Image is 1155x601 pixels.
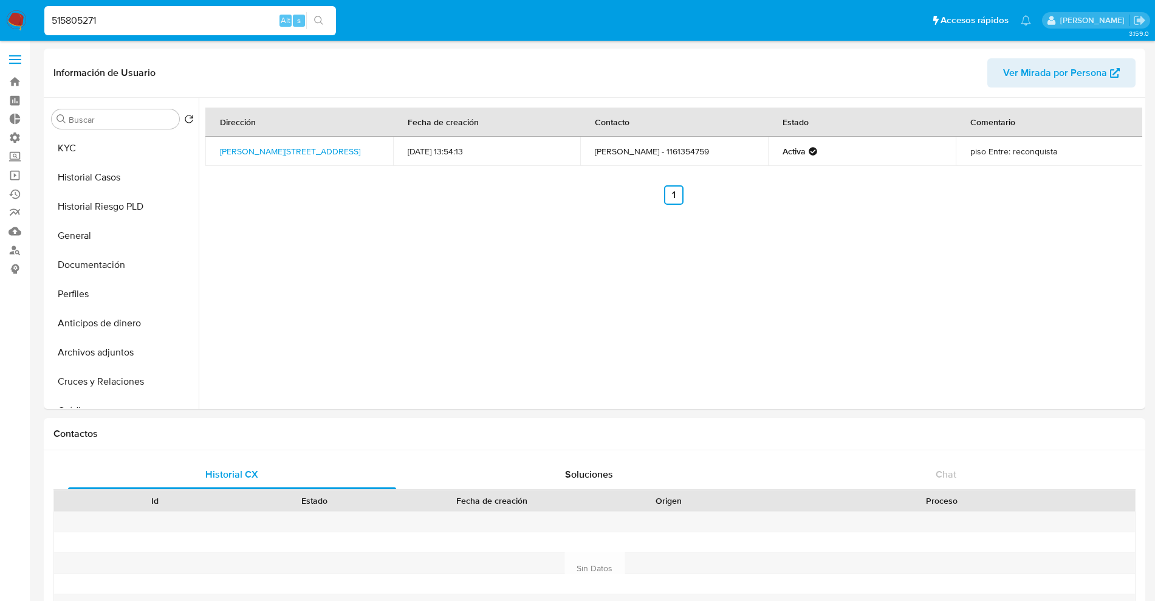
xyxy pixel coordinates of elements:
div: Origen [598,495,740,507]
input: Buscar [69,114,174,125]
div: Proceso [757,495,1126,507]
a: [PERSON_NAME][STREET_ADDRESS] [220,145,360,157]
span: s [297,15,301,26]
strong: Activa [783,146,806,157]
a: Notificaciones [1021,15,1031,26]
button: Anticipos de dinero [47,309,199,338]
td: [PERSON_NAME] - 1161354759 [580,137,768,166]
button: Créditos [47,396,199,425]
button: Ver Mirada por Persona [987,58,1136,88]
th: Estado [768,108,956,137]
th: Comentario [956,108,1143,137]
button: General [47,221,199,250]
span: Accesos rápidos [941,14,1009,27]
button: Volver al orden por defecto [184,114,194,128]
button: Historial Riesgo PLD [47,192,199,221]
h1: Contactos [53,428,1136,440]
div: Estado [243,495,385,507]
span: Historial CX [205,467,258,481]
span: Alt [281,15,290,26]
td: [DATE] 13:54:13 [393,137,581,166]
div: Id [84,495,226,507]
a: Salir [1133,14,1146,27]
h1: Información de Usuario [53,67,156,79]
th: Fecha de creación [393,108,581,137]
button: Perfiles [47,280,199,309]
span: Soluciones [565,467,613,481]
button: Historial Casos [47,163,199,192]
p: santiago.sgreco@mercadolibre.com [1060,15,1129,26]
span: Chat [936,467,956,481]
div: Fecha de creación [403,495,581,507]
th: Contacto [580,108,768,137]
button: search-icon [306,12,331,29]
button: Buscar [57,114,66,124]
th: Dirección [205,108,393,137]
a: Ir a la página 1 [664,185,684,205]
span: Ver Mirada por Persona [1003,58,1107,88]
nav: Paginación [205,185,1142,205]
button: KYC [47,134,199,163]
button: Documentación [47,250,199,280]
input: Buscar usuario o caso... [44,13,336,29]
td: piso Entre: reconquista [956,137,1143,166]
button: Cruces y Relaciones [47,367,199,396]
button: Archivos adjuntos [47,338,199,367]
